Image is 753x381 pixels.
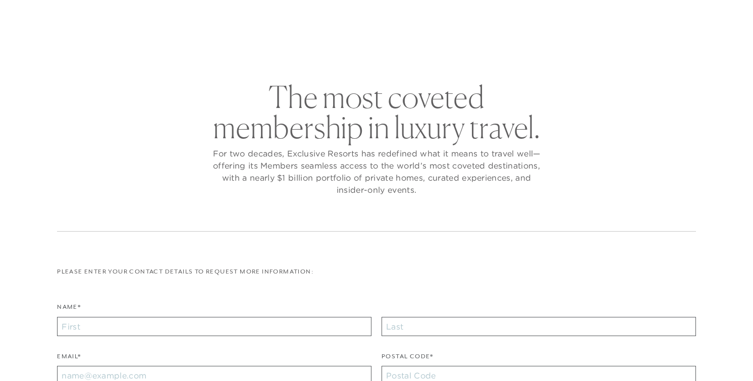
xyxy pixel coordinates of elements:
label: Email* [57,352,81,366]
label: Postal Code* [382,352,434,366]
input: Last [382,317,696,336]
a: Community [431,32,492,62]
a: Member Login [645,11,695,20]
p: For two decades, Exclusive Resorts has redefined what it means to travel well—offering its Member... [210,147,543,196]
a: The Collection [260,32,338,62]
p: Please enter your contact details to request more information: [57,267,696,277]
input: First [57,317,371,336]
a: Membership [353,32,415,62]
label: Name* [57,302,81,317]
a: Get Started [32,11,76,20]
h2: The most coveted membership in luxury travel. [210,82,543,142]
